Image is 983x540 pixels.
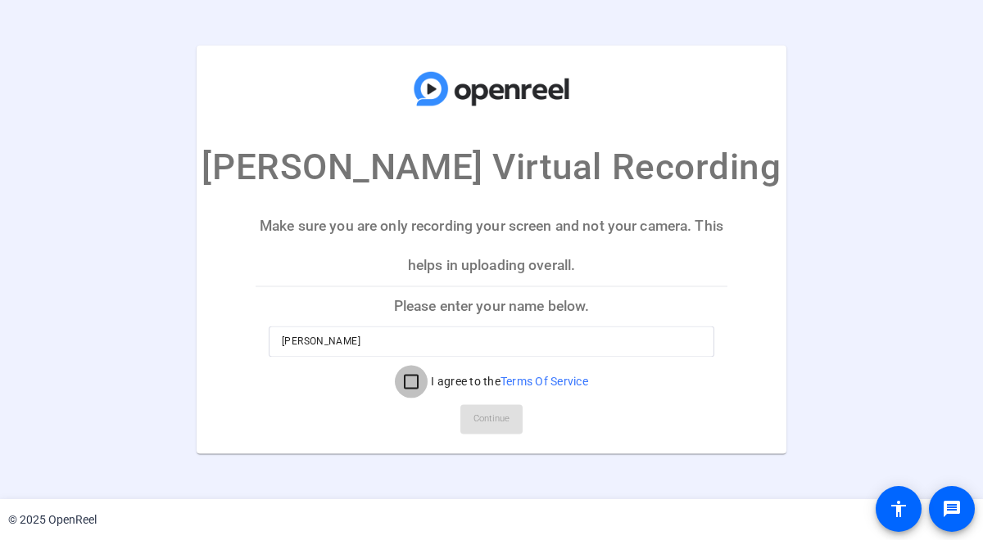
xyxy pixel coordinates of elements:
[256,286,727,326] p: Please enter your name below.
[410,61,573,115] img: company-logo
[889,499,908,519] mat-icon: accessibility
[8,511,97,529] div: © 2025 OpenReel
[428,374,588,390] label: I agree to the
[256,206,727,286] p: Make sure you are only recording your screen and not your camera. This helps in uploading overall.
[282,332,701,352] input: Enter your name
[501,376,588,389] a: Terms Of Service
[942,499,962,519] mat-icon: message
[202,140,781,194] p: [PERSON_NAME] Virtual Recording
